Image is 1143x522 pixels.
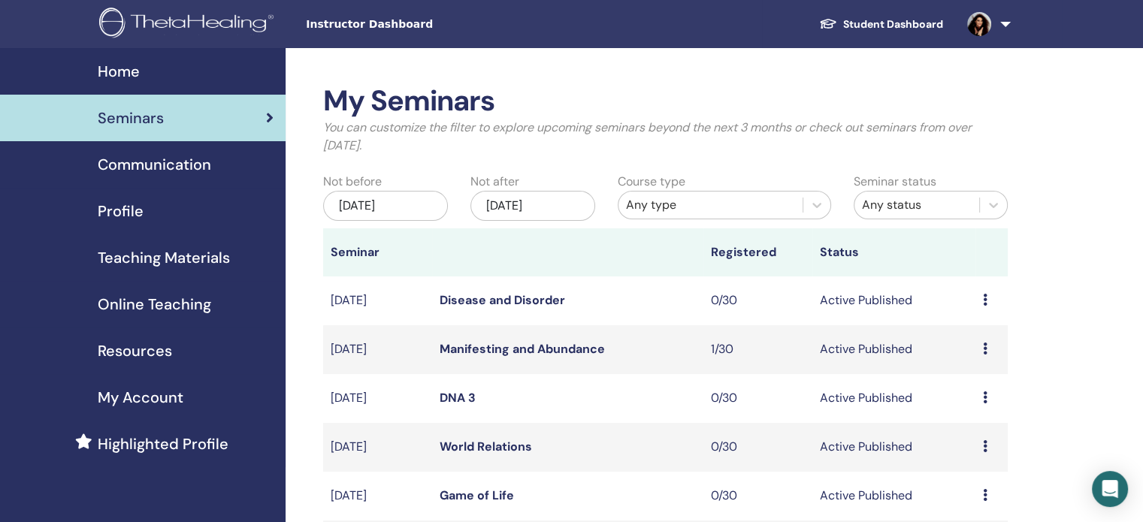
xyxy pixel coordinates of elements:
a: Manifesting and Abundance [440,341,605,357]
a: DNA 3 [440,390,476,406]
td: [DATE] [323,325,432,374]
td: [DATE] [323,374,432,423]
label: Seminar status [854,173,936,191]
label: Not after [470,173,519,191]
div: Open Intercom Messenger [1092,471,1128,507]
td: 0/30 [703,472,812,520]
img: graduation-cap-white.svg [819,17,837,30]
img: default.jpg [967,12,991,36]
td: 1/30 [703,325,812,374]
label: Not before [323,173,382,191]
div: Any type [626,196,795,214]
td: Active Published [812,423,975,472]
td: Active Published [812,325,975,374]
td: [DATE] [323,276,432,325]
span: Seminars [98,107,164,129]
p: You can customize the filter to explore upcoming seminars beyond the next 3 months or check out s... [323,119,1008,155]
th: Registered [703,228,812,276]
img: logo.png [99,8,279,41]
div: [DATE] [323,191,448,221]
span: Teaching Materials [98,246,230,269]
th: Status [812,228,975,276]
td: Active Published [812,276,975,325]
span: Communication [98,153,211,176]
span: Highlighted Profile [98,433,228,455]
a: Disease and Disorder [440,292,565,308]
span: Instructor Dashboard [306,17,531,32]
td: 0/30 [703,374,812,423]
a: Student Dashboard [807,11,955,38]
th: Seminar [323,228,432,276]
td: Active Published [812,374,975,423]
label: Course type [618,173,685,191]
td: [DATE] [323,423,432,472]
div: [DATE] [470,191,595,221]
span: My Account [98,386,183,409]
td: [DATE] [323,472,432,520]
td: 0/30 [703,423,812,472]
a: World Relations [440,439,532,454]
td: Active Published [812,472,975,520]
span: Resources [98,339,172,362]
span: Online Teaching [98,293,211,315]
h2: My Seminars [323,84,1008,119]
td: 0/30 [703,276,812,325]
div: Any status [862,196,972,214]
span: Home [98,60,140,83]
a: Game of Life [440,487,514,503]
span: Profile [98,200,144,222]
